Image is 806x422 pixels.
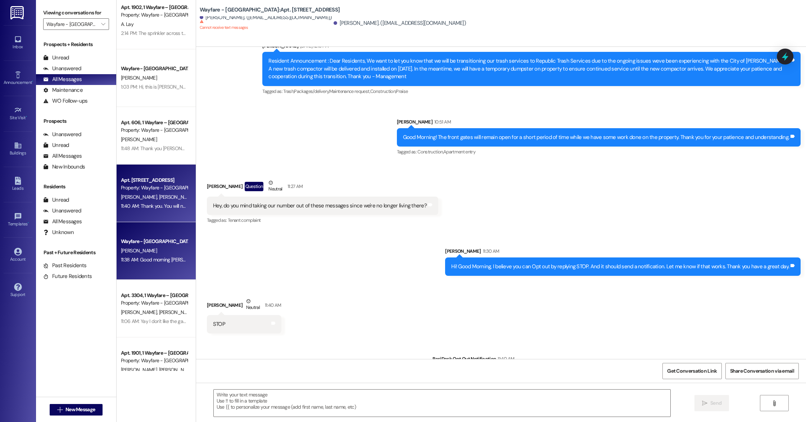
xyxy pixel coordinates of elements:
[730,367,794,375] span: Share Conversation via email
[65,406,95,413] span: New Message
[121,176,187,184] div: Apt. [STREET_ADDRESS]
[43,196,69,204] div: Unread
[4,175,32,194] a: Leads
[32,79,33,84] span: •
[121,21,133,27] span: A. Lay
[43,86,83,94] div: Maintenance
[245,297,261,313] div: Neutral
[36,41,116,48] div: Prospects + Residents
[159,367,195,373] span: [PERSON_NAME]
[57,407,63,413] i: 
[121,126,187,134] div: Property: Wayfare - [GEOGRAPHIC_DATA]
[443,149,475,155] span: Apartment entry
[228,217,261,223] span: Tenant complaint
[36,249,116,256] div: Past + Future Residents
[121,238,187,245] div: Wayfare - [GEOGRAPHIC_DATA]
[121,203,462,209] div: 11:40 AM: Thank you. You will no longer receive texts from this thread. Please reply with 'UNSTOP...
[496,355,514,363] div: 11:40 AM
[213,202,427,210] div: Hey, do you mind taking our number out of these messages since we're no longer living there?
[245,182,264,191] div: Question
[121,119,187,126] div: Apt. 606, 1 Wayfare – [GEOGRAPHIC_DATA]
[694,395,729,411] button: Send
[43,152,82,160] div: All Messages
[101,21,105,27] i: 
[433,118,451,126] div: 10:51 AM
[481,247,499,255] div: 11:30 AM
[43,229,74,236] div: Unknown
[121,136,157,143] span: [PERSON_NAME]
[262,86,801,96] div: Tagged as:
[36,117,116,125] div: Prospects
[283,88,294,94] span: Trash ,
[4,246,32,265] a: Account
[451,263,789,270] div: Hi! Good Morning, I believe you can Opt out by replying STOP. And it should send a notification. ...
[121,318,227,324] div: 11:06 AM: Yay I don't like the gates anyway! 🤣😂🤪
[396,88,408,94] span: Praise
[4,33,32,53] a: Inbox
[771,400,777,406] i: 
[200,14,332,21] div: [PERSON_NAME]. ([EMAIL_ADDRESS][DOMAIN_NAME])
[121,194,159,200] span: [PERSON_NAME]
[200,19,248,30] sup: Cannot receive text messages
[121,309,159,315] span: [PERSON_NAME]
[43,163,85,171] div: New Inbounds
[4,210,32,230] a: Templates •
[207,215,438,225] div: Tagged as:
[397,118,801,128] div: [PERSON_NAME]
[725,363,799,379] button: Share Conversation via email
[4,139,32,159] a: Buildings
[121,367,159,373] span: [PERSON_NAME]
[334,19,466,27] div: [PERSON_NAME]. ([EMAIL_ADDRESS][DOMAIN_NAME])
[207,297,281,315] div: [PERSON_NAME]
[43,142,69,149] div: Unread
[121,11,187,19] div: Property: Wayfare - [GEOGRAPHIC_DATA]
[262,42,801,52] div: [PERSON_NAME]
[121,75,157,81] span: [PERSON_NAME]
[121,145,199,152] div: 11:48 AM: Thank you [PERSON_NAME]
[121,299,187,307] div: Property: Wayfare - [GEOGRAPHIC_DATA]
[43,262,87,269] div: Past Residents
[263,301,281,309] div: 11:40 AM
[403,134,789,141] div: Good Morning! The front gates will remain open for a short period of time while we have some work...
[433,355,801,365] div: ResiDesk Opt Out Notification
[159,194,220,200] span: [PERSON_NAME] (Opted Out)
[662,363,721,379] button: Get Conversation Link
[213,320,225,328] div: STOP
[294,88,329,94] span: Packages/delivery ,
[43,65,81,72] div: Unanswered
[200,6,340,14] b: Wayfare - [GEOGRAPHIC_DATA]: Apt. [STREET_ADDRESS]
[43,273,92,280] div: Future Residents
[43,7,109,18] label: Viewing conversations for
[121,292,187,299] div: Apt. 3304, 1 Wayfare – [GEOGRAPHIC_DATA]
[43,76,82,83] div: All Messages
[121,30,268,36] div: 2:14 PM: The sprinkler across the street is flooding the street 1900 bldg
[43,97,87,105] div: WO Follow-ups
[10,6,25,19] img: ResiDesk Logo
[702,400,707,406] i: 
[121,247,157,254] span: [PERSON_NAME]
[121,357,187,364] div: Property: Wayfare - [GEOGRAPHIC_DATA]
[417,149,443,155] span: Construction ,
[26,114,27,119] span: •
[4,104,32,124] a: Site Visit •
[370,88,396,94] span: Construction ,
[159,309,195,315] span: [PERSON_NAME]
[28,220,29,225] span: •
[43,218,82,225] div: All Messages
[121,184,187,192] div: Property: Wayfare - [GEOGRAPHIC_DATA]
[207,179,438,197] div: [PERSON_NAME]
[267,179,284,194] div: Neutral
[43,207,81,215] div: Unanswered
[121,349,187,357] div: Apt. 1901, 1 Wayfare – [GEOGRAPHIC_DATA]
[268,57,789,80] div: Resident Announcement : Dear Residents, We want to let you know that we will be transitioning our...
[43,54,69,62] div: Unread
[43,131,81,138] div: Unanswered
[46,18,98,30] input: All communities
[50,404,103,416] button: New Message
[286,183,303,190] div: 11:27 AM
[710,399,721,407] span: Send
[397,147,801,157] div: Tagged as:
[4,281,32,300] a: Support
[329,88,370,94] span: Maintenance request ,
[667,367,717,375] span: Get Conversation Link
